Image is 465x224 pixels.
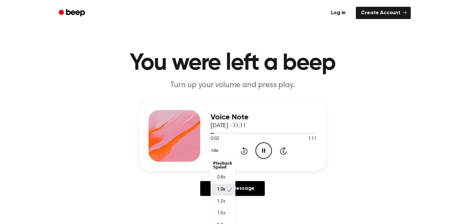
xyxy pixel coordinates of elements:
div: Playback Speed [211,159,235,172]
span: 1.5x [217,210,225,217]
span: 1.2x [217,198,225,205]
button: 1.0x [211,145,220,156]
span: 0.8x [217,174,225,181]
span: 1.0x [217,186,225,193]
